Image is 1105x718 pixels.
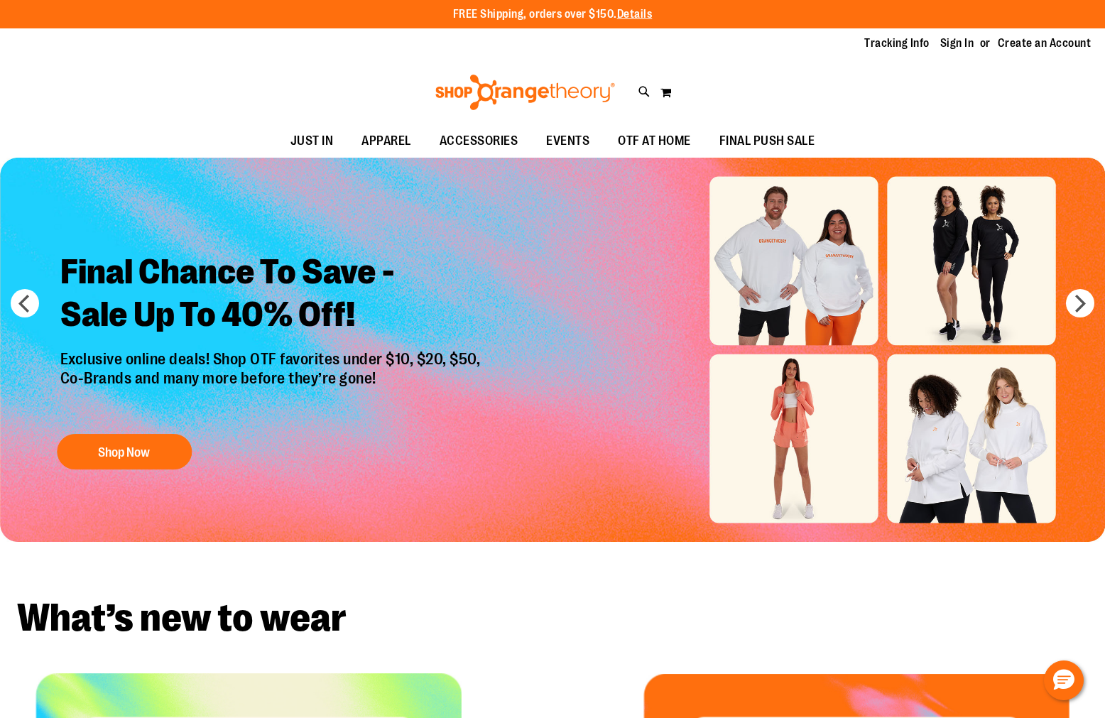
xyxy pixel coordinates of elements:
[50,350,495,420] p: Exclusive online deals! Shop OTF favorites under $10, $20, $50, Co-Brands and many more before th...
[50,240,495,350] h2: Final Chance To Save - Sale Up To 40% Off!
[1066,289,1094,317] button: next
[719,125,815,157] span: FINAL PUSH SALE
[998,36,1092,51] a: Create an Account
[276,125,348,158] a: JUST IN
[17,599,1088,638] h2: What’s new to wear
[347,125,425,158] a: APPAREL
[604,125,705,158] a: OTF AT HOME
[546,125,589,157] span: EVENTS
[11,289,39,317] button: prev
[618,125,691,157] span: OTF AT HOME
[433,75,617,110] img: Shop Orangetheory
[57,434,192,469] button: Shop Now
[425,125,533,158] a: ACCESSORIES
[440,125,518,157] span: ACCESSORIES
[864,36,930,51] a: Tracking Info
[1044,660,1084,700] button: Hello, have a question? Let’s chat.
[617,8,653,21] a: Details
[453,6,653,23] p: FREE Shipping, orders over $150.
[361,125,411,157] span: APPAREL
[705,125,829,158] a: FINAL PUSH SALE
[532,125,604,158] a: EVENTS
[940,36,974,51] a: Sign In
[290,125,334,157] span: JUST IN
[50,240,495,477] a: Final Chance To Save -Sale Up To 40% Off! Exclusive online deals! Shop OTF favorites under $10, $...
